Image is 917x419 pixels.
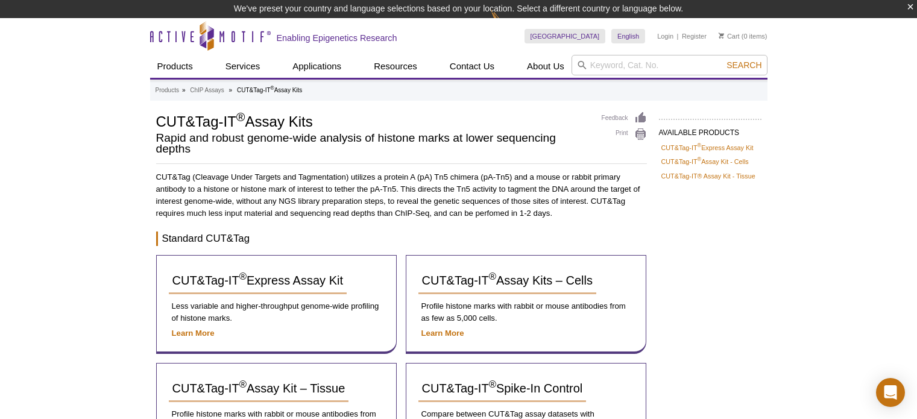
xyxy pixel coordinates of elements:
[169,300,384,324] p: Less variable and higher-throughput genome-wide profiling of histone marks.
[418,268,596,294] a: CUT&Tag-IT®Assay Kits – Cells
[698,157,702,163] sup: ®
[525,29,606,43] a: [GEOGRAPHIC_DATA]
[698,142,702,148] sup: ®
[239,379,247,391] sup: ®
[156,133,590,154] h2: Rapid and robust genome-wide analysis of histone marks at lower sequencing depths
[489,271,496,283] sup: ®
[150,55,200,78] a: Products
[169,376,349,402] a: CUT&Tag-IT®Assay Kit – Tissue
[520,55,572,78] a: About Us
[156,171,647,219] p: CUT&Tag (Cleavage Under Targets and Tagmentation) utilizes a protein A (pA) Tn5 chimera (pA-Tn5) ...
[602,128,647,141] a: Print
[682,32,707,40] a: Register
[726,60,761,70] span: Search
[443,55,502,78] a: Contact Us
[156,232,647,246] h3: Standard CUT&Tag
[422,382,583,395] span: CUT&Tag-IT Spike-In Control
[572,55,767,75] input: Keyword, Cat. No.
[271,85,274,91] sup: ®
[659,119,761,140] h2: AVAILABLE PRODUCTS
[418,376,587,402] a: CUT&Tag-IT®Spike-In Control
[172,382,345,395] span: CUT&Tag-IT Assay Kit – Tissue
[156,112,590,130] h1: CUT&Tag-IT Assay Kits
[661,156,749,167] a: CUT&Tag-IT®Assay Kit - Cells
[661,171,755,181] a: CUT&Tag-IT® Assay Kit - Tissue
[661,142,754,153] a: CUT&Tag-IT®Express Assay Kit
[719,33,724,39] img: Your Cart
[190,85,224,96] a: ChIP Assays
[719,29,767,43] li: (0 items)
[611,29,645,43] a: English
[491,9,523,37] img: Change Here
[421,329,464,338] a: Learn More
[723,60,765,71] button: Search
[239,271,247,283] sup: ®
[677,29,679,43] li: |
[182,87,186,93] li: »
[236,110,245,124] sup: ®
[172,329,215,338] a: Learn More
[156,85,179,96] a: Products
[237,87,302,93] li: CUT&Tag-IT Assay Kits
[172,274,343,287] span: CUT&Tag-IT Express Assay Kit
[422,274,593,287] span: CUT&Tag-IT Assay Kits – Cells
[229,87,233,93] li: »
[657,32,673,40] a: Login
[367,55,424,78] a: Resources
[169,268,347,294] a: CUT&Tag-IT®Express Assay Kit
[218,55,268,78] a: Services
[719,32,740,40] a: Cart
[277,33,397,43] h2: Enabling Epigenetics Research
[418,300,634,324] p: Profile histone marks with rabbit or mouse antibodies from as few as 5,000 cells.
[489,379,496,391] sup: ®
[602,112,647,125] a: Feedback
[876,378,905,407] div: Open Intercom Messenger
[285,55,348,78] a: Applications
